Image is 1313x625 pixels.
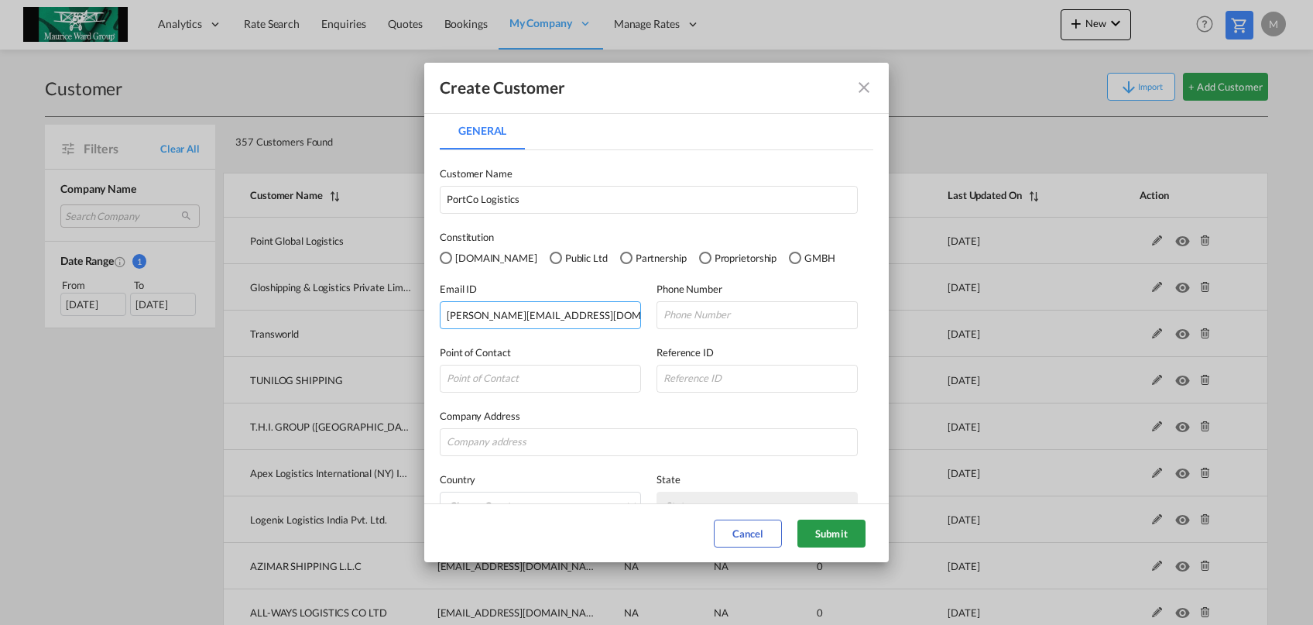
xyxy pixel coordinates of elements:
[440,229,873,245] label: Constitution
[656,281,858,297] label: Phone Number
[797,520,866,548] button: Submit
[656,345,858,360] label: Reference ID
[440,77,566,98] div: Create Customer
[440,472,641,487] label: Country
[440,112,525,149] md-tab-item: General
[699,249,777,266] md-radio-button: Proprietorship
[656,301,858,329] input: Phone Number
[440,345,641,360] label: Point of Contact
[656,365,858,393] input: Reference ID
[440,249,537,266] md-radio-button: Pvt.Ltd
[440,492,641,520] md-select: {{(ctrl.parent.shipperInfo.viewShipper && !ctrl.parent.shipperInfo.country) ? 'N/A' : 'Choose Cou...
[440,281,641,297] label: Email ID
[656,492,858,520] md-select: {{(ctrl.parent.shipperInfo.viewShipper && !ctrl.parent.shipperInfo.state) ? 'N/A' : 'State' }}
[440,428,858,456] input: Company address
[714,520,782,548] button: Cancel
[789,249,835,266] md-radio-button: GMBH
[440,301,641,329] input: ana@portco.com.br
[440,166,858,181] label: Customer Name
[440,408,858,424] label: Company Address
[550,249,608,266] md-radio-button: Public Ltd
[440,186,858,214] input: Customer name
[620,249,687,266] md-radio-button: Partnership
[440,365,641,393] input: Point of Contact
[656,472,858,487] label: State
[424,63,889,563] md-dialog: General General ...
[440,112,540,149] md-pagination-wrapper: Use the left and right arrow keys to navigate between tabs
[848,72,879,103] button: icon-close fg-AAA8AD
[855,78,873,97] md-icon: icon-close fg-AAA8AD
